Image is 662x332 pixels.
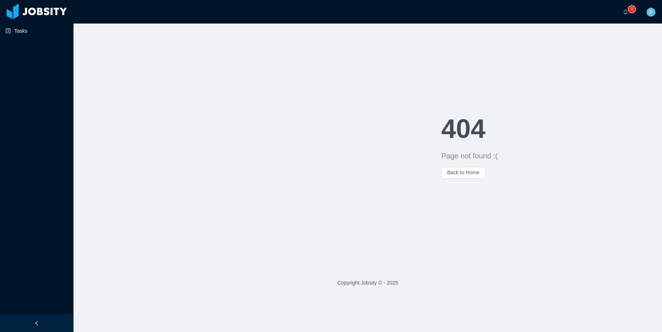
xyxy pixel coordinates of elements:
[441,169,485,175] a: Back to Home
[628,6,636,13] sup: 0
[73,270,662,296] footer: Copyright Jobsity © - 2025
[441,115,662,142] h1: 404
[650,8,653,17] span: F
[623,9,628,14] i: icon: bell
[6,24,68,38] a: icon: profileTasks
[441,167,485,179] button: Back to Home
[441,151,662,161] div: Page not found :(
